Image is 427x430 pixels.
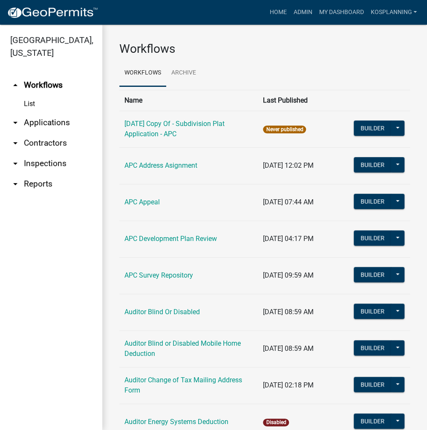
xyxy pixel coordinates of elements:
span: [DATE] 08:59 AM [263,344,314,353]
button: Builder [354,194,391,209]
span: [DATE] 04:17 PM [263,235,314,243]
a: Auditor Energy Systems Deduction [124,418,228,426]
i: arrow_drop_down [10,138,20,148]
i: arrow_drop_down [10,158,20,169]
a: Auditor Change of Tax Mailing Address Form [124,376,242,394]
span: Disabled [263,419,289,426]
th: Name [119,90,258,111]
button: Builder [354,340,391,355]
th: Last Published [258,90,348,111]
span: [DATE] 07:44 AM [263,198,314,206]
a: [DATE] Copy Of - Subdivision Plat Application - APC [124,120,225,138]
button: Builder [354,377,391,392]
h3: Workflows [119,42,410,56]
span: [DATE] 09:59 AM [263,271,314,279]
span: [DATE] 08:59 AM [263,308,314,316]
a: kosplanning [367,4,420,20]
a: My Dashboard [315,4,367,20]
a: APC Address Asignment [124,161,197,169]
button: Builder [354,157,391,172]
span: [DATE] 12:02 PM [263,161,314,169]
button: Builder [354,230,391,246]
button: Builder [354,120,391,136]
a: Home [266,4,290,20]
a: APC Appeal [124,198,160,206]
a: Auditor Blind or Disabled Mobile Home Deduction [124,339,241,358]
button: Builder [354,304,391,319]
button: Builder [354,413,391,429]
a: Auditor Blind Or Disabled [124,308,200,316]
a: Admin [290,4,315,20]
i: arrow_drop_down [10,179,20,189]
span: [DATE] 02:18 PM [263,381,314,389]
i: arrow_drop_up [10,80,20,90]
a: APC Survey Repository [124,271,193,279]
a: Archive [166,60,201,87]
a: APC Development Plan Review [124,235,217,243]
a: Workflows [119,60,166,87]
i: arrow_drop_down [10,118,20,128]
span: Never published [263,126,306,133]
button: Builder [354,267,391,282]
